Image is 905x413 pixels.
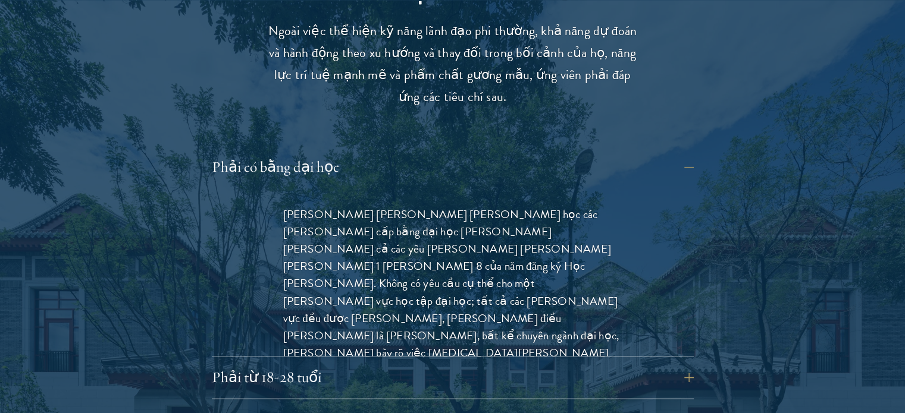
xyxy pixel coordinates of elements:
button: Phải có bằng đại học [212,153,694,181]
font: Ngoài việc thể hiện kỹ năng lãnh đạo phi thường, khả năng dự đoán và hành động theo xu hướng và t... [268,21,637,106]
font: [PERSON_NAME] [PERSON_NAME] [PERSON_NAME] học các [PERSON_NAME] cấp bằng đại học [PERSON_NAME] [P... [283,206,621,396]
font: Phải từ 18-28 tuổi [212,368,321,386]
button: Phải từ 18-28 tuổi [212,363,694,392]
font: Phải có bằng đại học [212,157,339,176]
